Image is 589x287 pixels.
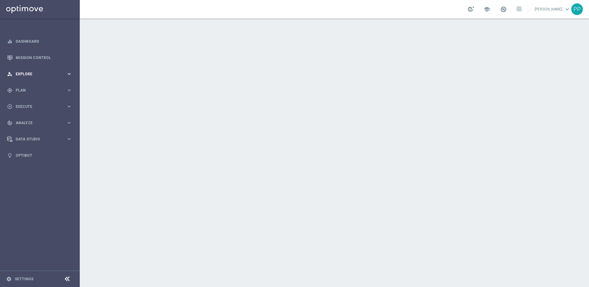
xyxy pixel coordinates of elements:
[7,88,13,93] i: gps_fixed
[7,39,13,44] i: equalizer
[16,137,66,141] span: Data Studio
[16,147,72,163] a: Optibot
[7,88,72,93] button: gps_fixed Plan keyboard_arrow_right
[7,153,13,158] i: lightbulb
[571,3,583,15] div: PP
[7,153,72,158] button: lightbulb Optibot
[534,5,571,14] a: [PERSON_NAME]keyboard_arrow_down
[7,104,13,109] i: play_circle_outline
[483,6,490,13] span: school
[16,33,72,49] a: Dashboard
[16,121,66,125] span: Analyze
[7,136,66,142] div: Data Studio
[16,49,72,66] a: Mission Control
[7,55,72,60] button: Mission Control
[7,39,72,44] button: equalizer Dashboard
[7,104,66,109] div: Execute
[15,277,33,281] a: Settings
[66,71,72,77] i: keyboard_arrow_right
[564,6,571,13] span: keyboard_arrow_down
[66,120,72,126] i: keyboard_arrow_right
[7,72,72,77] button: person_search Explore keyboard_arrow_right
[7,147,72,163] div: Optibot
[66,87,72,93] i: keyboard_arrow_right
[7,71,13,77] i: person_search
[16,105,66,108] span: Execute
[7,71,66,77] div: Explore
[66,136,72,142] i: keyboard_arrow_right
[7,33,72,49] div: Dashboard
[16,88,66,92] span: Plan
[7,104,72,109] button: play_circle_outline Execute keyboard_arrow_right
[7,137,72,142] button: Data Studio keyboard_arrow_right
[16,72,66,76] span: Explore
[66,104,72,109] i: keyboard_arrow_right
[7,120,72,125] button: track_changes Analyze keyboard_arrow_right
[7,120,66,126] div: Analyze
[6,276,12,282] i: settings
[7,120,13,126] i: track_changes
[7,88,66,93] div: Plan
[7,49,72,66] div: Mission Control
